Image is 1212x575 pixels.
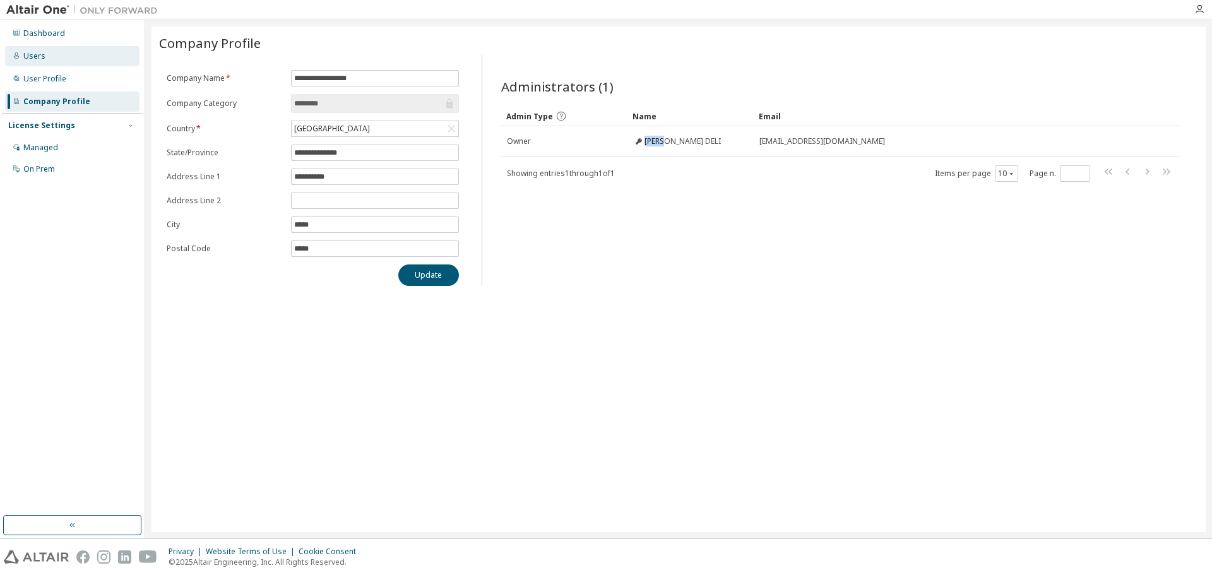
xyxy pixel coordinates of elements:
button: 10 [998,169,1015,179]
span: Admin Type [506,111,553,122]
span: Administrators (1) [501,78,614,95]
div: Company Profile [23,97,90,107]
label: Country [167,124,283,134]
img: altair_logo.svg [4,550,69,564]
div: Managed [23,143,58,153]
div: [GEOGRAPHIC_DATA] [292,122,372,136]
div: Privacy [169,547,206,557]
img: linkedin.svg [118,550,131,564]
label: Company Category [167,98,283,109]
span: [EMAIL_ADDRESS][DOMAIN_NAME] [759,136,885,146]
div: Cookie Consent [299,547,364,557]
div: User Profile [23,74,66,84]
button: Update [398,264,459,286]
div: Users [23,51,45,61]
label: City [167,220,283,230]
img: facebook.svg [76,550,90,564]
img: youtube.svg [139,550,157,564]
img: Altair One [6,4,164,16]
div: Website Terms of Use [206,547,299,557]
div: License Settings [8,121,75,131]
span: Page n. [1030,165,1090,182]
div: On Prem [23,164,55,174]
img: instagram.svg [97,550,110,564]
label: Address Line 1 [167,172,283,182]
span: Owner [507,136,531,146]
span: Company Profile [159,34,261,52]
span: Items per page [935,165,1018,182]
label: Company Name [167,73,283,83]
p: © 2025 Altair Engineering, Inc. All Rights Reserved. [169,557,364,567]
label: Address Line 2 [167,196,283,206]
span: [PERSON_NAME] DELI [645,136,721,146]
span: Showing entries 1 through 1 of 1 [507,168,615,179]
div: Dashboard [23,28,65,39]
div: [GEOGRAPHIC_DATA] [292,121,458,136]
div: Email [759,106,1144,126]
div: Name [633,106,749,126]
label: State/Province [167,148,283,158]
label: Postal Code [167,244,283,254]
